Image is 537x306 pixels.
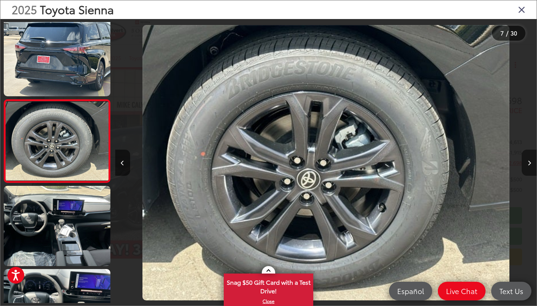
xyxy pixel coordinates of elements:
[442,286,481,296] span: Live Chat
[3,16,111,97] img: 2025 Toyota Sienna XSE
[115,25,537,300] div: 2025 Toyota Sienna XSE 6
[496,286,527,296] span: Text Us
[224,274,313,297] span: Snag $50 Gift Card with a Test Drive!
[40,1,114,17] span: Toyota Sienna
[491,282,531,300] a: Text Us
[393,286,428,296] span: Español
[500,29,504,37] span: 7
[505,31,509,36] span: /
[522,150,537,176] button: Next image
[438,282,486,300] a: Live Chat
[115,150,130,176] button: Previous image
[389,282,432,300] a: Español
[3,185,111,266] img: 2025 Toyota Sienna XSE
[4,102,109,181] img: 2025 Toyota Sienna XSE
[511,29,517,37] span: 30
[12,1,37,17] span: 2025
[142,25,509,300] img: 2025 Toyota Sienna XSE
[518,4,525,14] i: Close gallery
